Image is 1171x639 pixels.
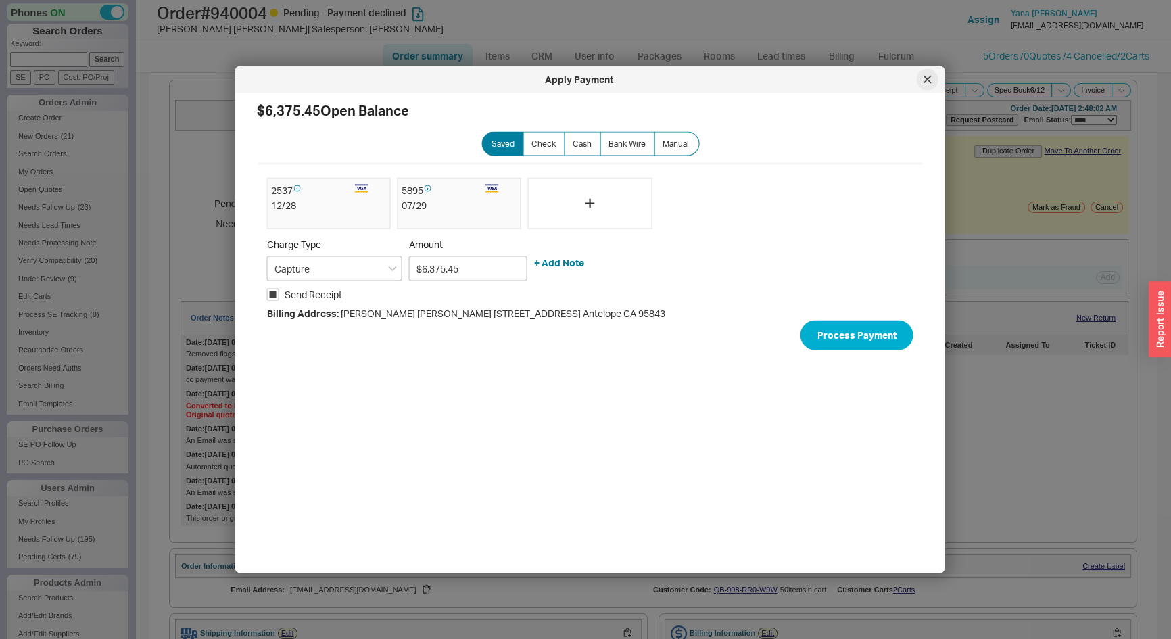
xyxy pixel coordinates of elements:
div: 07 / 29 [402,198,517,212]
button: + Add Note [534,256,584,270]
span: Charge Type [267,238,321,250]
input: Amount [409,256,527,281]
span: Send Receipt [285,287,342,301]
span: Billing Address: [267,308,339,319]
span: Cash [573,139,592,149]
div: Apply Payment [242,73,917,87]
span: Amount [409,238,527,250]
h2: $6,375.45 Open Balance [257,104,924,118]
div: 5895 [402,182,479,199]
input: Send Receipt [267,288,279,300]
span: Saved [492,139,515,149]
span: Process Payment [817,327,897,343]
span: Bank Wire [608,139,646,149]
div: 2537 [271,182,348,199]
span: Manual [663,139,689,149]
div: [PERSON_NAME] [PERSON_NAME] [STREET_ADDRESS] Antelope CA 95843 [267,307,913,321]
span: Check [531,139,556,149]
button: Process Payment [800,320,913,350]
svg: open menu [389,266,397,271]
div: 12 / 28 [271,198,387,212]
input: Select... [267,256,402,281]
